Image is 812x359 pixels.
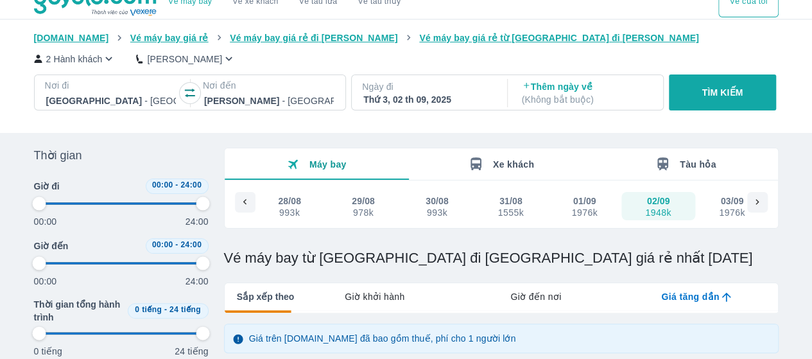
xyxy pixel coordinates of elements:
[180,180,202,189] span: 24:00
[279,207,300,218] div: 993k
[136,52,236,66] button: [PERSON_NAME]
[230,33,398,43] span: Vé máy bay giá rẻ đi [PERSON_NAME]
[175,180,178,189] span: -
[224,249,779,267] h1: Vé máy bay từ [GEOGRAPHIC_DATA] đi [GEOGRAPHIC_DATA] giá rẻ nhất [DATE]
[34,33,109,43] span: [DOMAIN_NAME]
[34,180,60,193] span: Giờ đi
[661,290,719,303] span: Giá tăng dần
[237,290,295,303] span: Sắp xếp theo
[669,74,776,110] button: TÌM KIẾM
[34,148,82,163] span: Thời gian
[522,80,652,106] p: Thêm ngày về
[345,290,404,303] span: Giờ khởi hành
[426,195,449,207] div: 30/08
[34,345,62,358] p: 0 tiếng
[419,33,699,43] span: Vé máy bay giá rẻ từ [GEOGRAPHIC_DATA] đi [PERSON_NAME]
[363,93,493,106] div: Thứ 3, 02 th 09, 2025
[34,215,57,228] p: 00:00
[130,33,209,43] span: Vé máy bay giá rẻ
[34,298,123,324] span: Thời gian tổng hành trình
[647,195,670,207] div: 02/09
[147,53,222,66] p: [PERSON_NAME]
[45,79,177,92] p: Nơi đi
[309,159,347,170] span: Máy bay
[175,345,208,358] p: 24 tiếng
[203,79,335,92] p: Nơi đến
[362,80,494,93] p: Ngày đi
[249,332,516,345] p: Giá trên [DOMAIN_NAME] đã bao gồm thuế, phí cho 1 người lớn
[152,180,173,189] span: 00:00
[493,159,534,170] span: Xe khách
[522,93,652,106] p: ( Không bắt buộc )
[571,207,597,218] div: 1976k
[175,240,178,249] span: -
[497,207,523,218] div: 1555k
[164,305,167,314] span: -
[294,283,777,310] div: lab API tabs example
[180,240,202,249] span: 24:00
[34,31,779,44] nav: breadcrumb
[34,240,69,252] span: Giờ đến
[135,305,162,314] span: 0 tiếng
[34,52,116,66] button: 2 Hành khách
[34,275,57,288] p: 00:00
[152,240,173,249] span: 00:00
[186,275,209,288] p: 24:00
[720,195,743,207] div: 03/09
[352,195,375,207] div: 29/08
[186,215,209,228] p: 24:00
[46,53,103,66] p: 2 Hành khách
[680,159,716,170] span: Tàu hỏa
[278,195,301,207] div: 28/08
[426,207,448,218] div: 993k
[499,195,523,207] div: 31/08
[352,207,374,218] div: 978k
[645,207,671,218] div: 1948k
[510,290,561,303] span: Giờ đến nơi
[702,86,743,99] p: TÌM KIẾM
[169,305,201,314] span: 24 tiếng
[573,195,596,207] div: 01/09
[719,207,745,218] div: 1976k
